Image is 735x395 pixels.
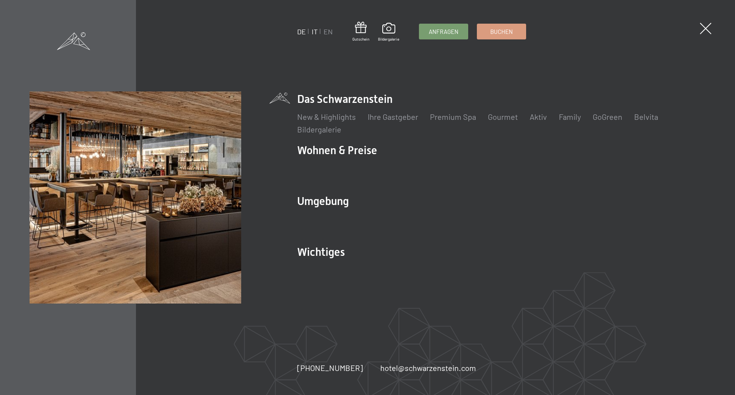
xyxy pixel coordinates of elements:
a: Premium Spa [430,112,476,121]
a: Belvita [634,112,658,121]
span: Gutschein [352,36,369,42]
img: Wellnesshotel Südtirol SCHWARZENSTEIN - Wellnessurlaub in den Alpen [30,91,241,303]
span: [PHONE_NUMBER] [297,363,363,373]
a: Gutschein [352,22,369,42]
a: GoGreen [593,112,622,121]
a: Anfragen [419,24,468,39]
a: Aktiv [530,112,547,121]
a: New & Highlights [297,112,356,121]
a: Buchen [477,24,526,39]
a: Bildergalerie [297,125,341,134]
a: hotel@schwarzenstein.com [380,362,476,373]
span: Buchen [490,28,513,36]
a: Family [559,112,581,121]
a: [PHONE_NUMBER] [297,362,363,373]
a: Ihre Gastgeber [368,112,418,121]
a: DE [297,27,306,36]
span: Anfragen [429,28,458,36]
a: Gourmet [488,112,518,121]
a: EN [324,27,333,36]
a: Bildergalerie [378,23,399,42]
a: IT [312,27,318,36]
span: Bildergalerie [378,36,399,42]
